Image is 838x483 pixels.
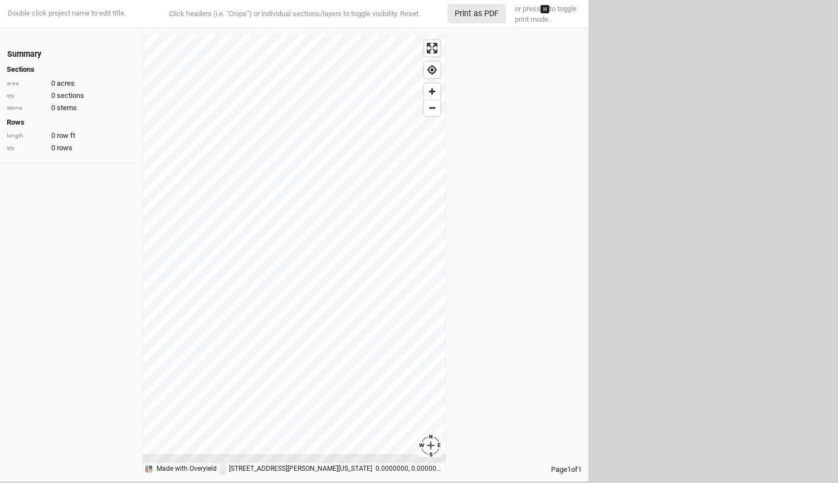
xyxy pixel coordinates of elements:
h4: Rows [7,118,135,127]
div: Double click project name to edit title. [6,8,126,18]
div: 0 [7,131,135,141]
div: Made with Overyield [157,464,217,474]
span: sections [57,91,84,101]
div: 0 [7,143,135,153]
kbd: H [540,5,549,13]
button: Enter fullscreen [424,40,440,56]
button: Zoom out [424,100,440,116]
h4: Sections [7,65,135,74]
span: stems [57,103,77,113]
span: row ft [57,131,75,141]
span: rows [57,143,72,153]
div: Summary [7,48,41,60]
div: length [7,132,46,140]
div: 0 [7,78,135,88]
div: stems [7,104,46,112]
button: Print as PDF [447,4,506,23]
span: acres [57,78,75,88]
canvas: Map [143,34,446,475]
div: 0 [7,103,135,113]
button: Reset. [400,8,420,19]
div: Click headers (i.e. "Crops") or individual sections/layers to toggle visibility. [147,8,442,19]
div: qty [7,144,46,152]
div: [STREET_ADDRESS][PERSON_NAME][US_STATE] 0.0000000, 0.0000000 [226,463,446,475]
div: area [7,80,46,88]
div: Page 1 of 1 [446,465,588,475]
button: Zoom in [424,83,440,100]
button: Find my location [424,62,440,78]
div: 0 [7,91,135,101]
div: qty [7,92,46,100]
